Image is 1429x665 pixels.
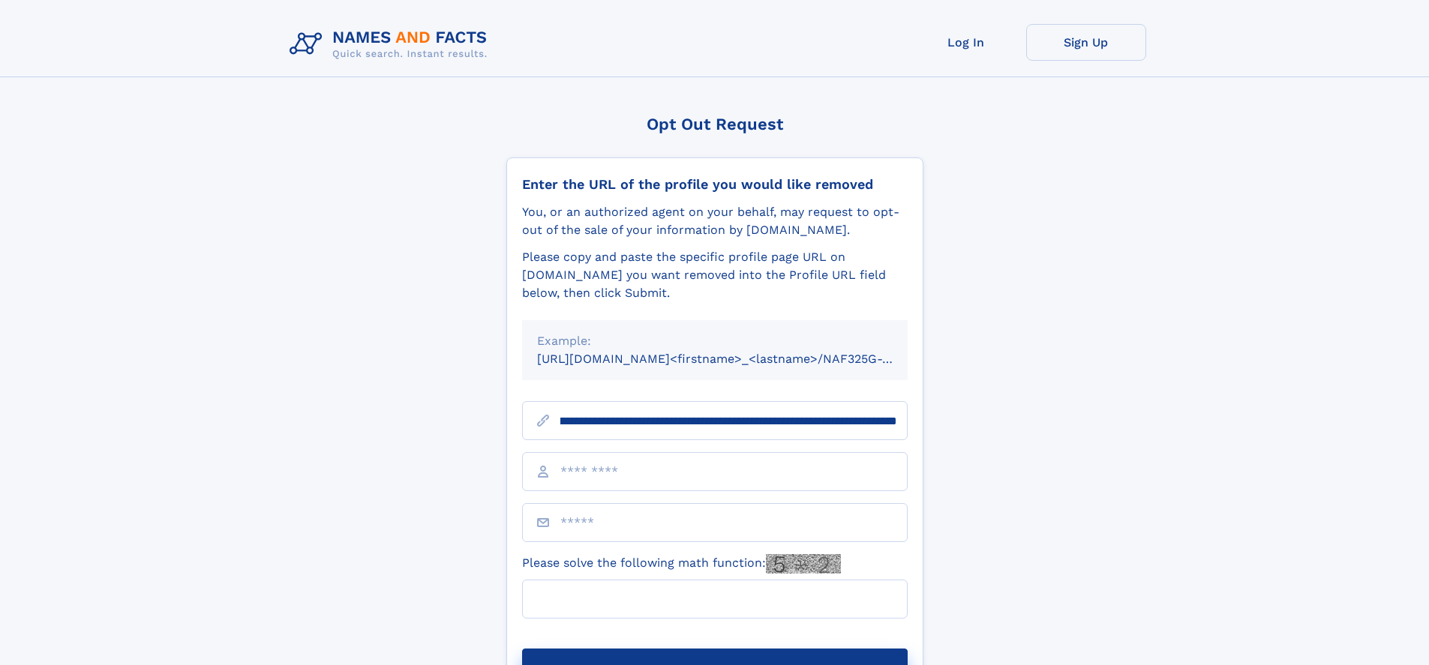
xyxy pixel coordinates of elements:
[284,24,500,64] img: Logo Names and Facts
[537,352,936,366] small: [URL][DOMAIN_NAME]<firstname>_<lastname>/NAF325G-xxxxxxxx
[906,24,1026,61] a: Log In
[522,203,908,239] div: You, or an authorized agent on your behalf, may request to opt-out of the sale of your informatio...
[522,554,841,574] label: Please solve the following math function:
[537,332,893,350] div: Example:
[522,248,908,302] div: Please copy and paste the specific profile page URL on [DOMAIN_NAME] you want removed into the Pr...
[1026,24,1146,61] a: Sign Up
[522,176,908,193] div: Enter the URL of the profile you would like removed
[506,115,923,133] div: Opt Out Request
